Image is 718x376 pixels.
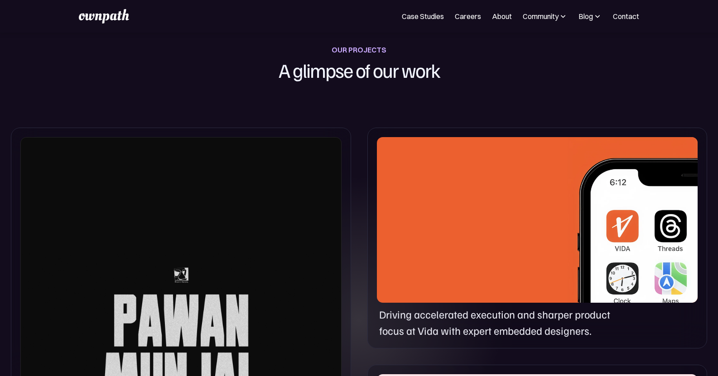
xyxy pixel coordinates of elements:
[379,306,627,338] p: Driving accelerated execution and sharper product focus at Vida with expert embedded designers.
[523,11,559,22] div: Community
[455,11,481,22] a: Careers
[578,11,593,22] div: Blog
[523,11,568,22] div: Community
[613,11,639,22] a: Contact
[492,11,512,22] a: About
[402,11,444,22] a: Case Studies
[332,43,386,56] div: OUR PROJECTS
[233,56,485,84] h1: A glimpse of our work
[578,11,602,22] div: Blog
